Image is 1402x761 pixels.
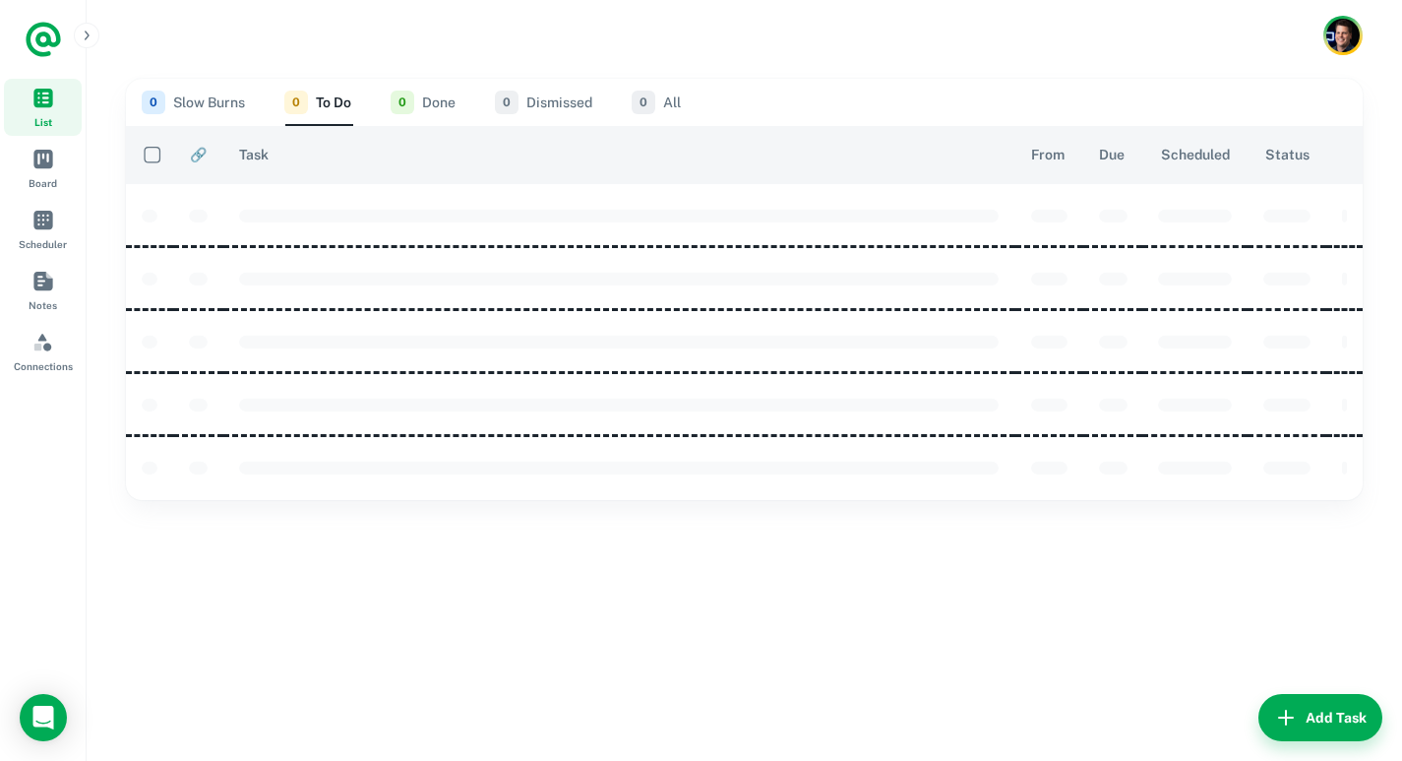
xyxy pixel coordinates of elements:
[142,91,165,114] span: 0
[284,91,308,114] span: 0
[34,114,52,130] span: List
[20,694,67,741] div: Load Chat
[1326,19,1360,52] img: Ross Howard
[495,79,592,126] button: Dismissed
[391,91,414,114] span: 0
[4,140,82,197] a: Board
[4,262,82,319] a: Notes
[632,91,655,114] span: 0
[1265,143,1310,166] span: Status
[1031,143,1065,166] span: From
[19,236,67,252] span: Scheduler
[4,201,82,258] a: Scheduler
[495,91,518,114] span: 0
[4,323,82,380] a: Connections
[29,297,57,313] span: Notes
[1258,694,1382,741] button: Add Task
[24,20,63,59] a: Logo
[4,79,82,136] a: List
[1099,143,1125,166] span: Due
[284,79,351,126] button: To Do
[1323,16,1363,55] button: Account button
[391,79,456,126] button: Done
[14,358,73,374] span: Connections
[142,79,245,126] button: Slow Burns
[239,143,269,166] span: Task
[1161,143,1230,166] span: Scheduled
[632,79,681,126] button: All
[190,143,207,166] span: 🔗
[29,175,57,191] span: Board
